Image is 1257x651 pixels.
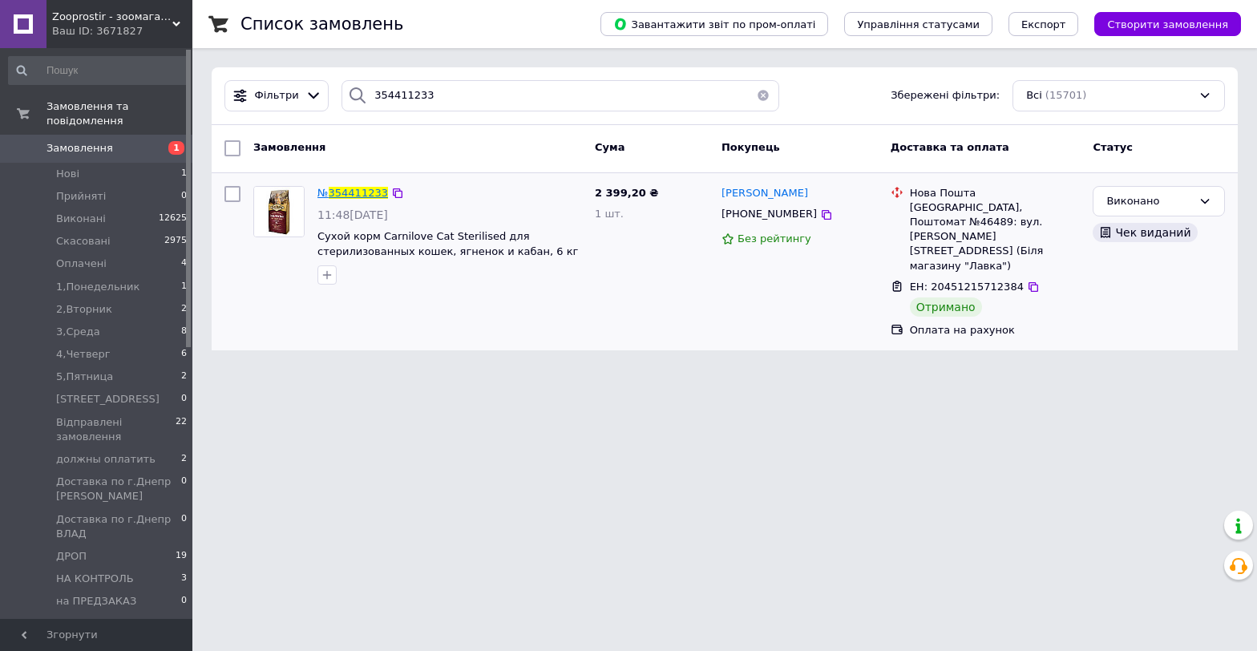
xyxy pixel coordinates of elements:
input: Пошук [8,56,188,85]
span: 1,Понедельник [56,280,139,294]
span: 2,Вторник [56,302,112,317]
span: ДРОП [56,549,87,564]
button: Експорт [1008,12,1079,36]
span: Збережені фільтри: [891,88,1000,103]
span: Всі [1026,88,1042,103]
span: 4,Четверг [56,347,111,362]
span: 2 [181,452,187,467]
button: Очистить [747,80,779,111]
span: Cума [595,141,624,153]
img: Фото товару [254,187,304,237]
span: 2 [181,302,187,317]
span: 1 [181,280,187,294]
span: 0 [181,475,187,503]
span: 8 [181,325,187,339]
span: 2 399,20 ₴ [595,187,658,199]
span: 19 [176,549,187,564]
a: [PERSON_NAME] [721,186,808,201]
span: Виконані [56,212,106,226]
div: Чек виданий [1093,223,1197,242]
span: (15701) [1045,89,1087,101]
span: Доставка по г.Днепр ВЛАД [56,512,181,541]
span: 3 [181,572,187,586]
span: [PHONE_NUMBER] [721,208,817,220]
span: Фільтри [255,88,299,103]
span: 12625 [159,212,187,226]
span: Нові [56,167,79,181]
span: Оплачені [56,257,107,271]
input: Пошук за номером замовлення, ПІБ покупця, номером телефону, Email, номером накладної [342,80,779,111]
span: Без рейтингу [738,232,811,245]
span: 2 [181,370,187,384]
span: Новая почта [56,617,124,632]
span: Відправлені замовлення [56,415,176,444]
div: Отримано [910,297,982,317]
span: 3,Среда [56,325,100,339]
span: Zooprostir - зоомагазин [52,10,172,24]
span: НА КОНТРОЛЬ [56,572,134,586]
span: Замовлення [253,141,325,153]
a: Створити замовлення [1078,18,1241,30]
span: 30 [176,617,187,632]
span: Скасовані [56,234,111,249]
span: Завантажити звіт по пром-оплаті [613,17,815,31]
span: № [317,187,329,199]
span: на ПРЕДЗАКАЗ [56,594,136,609]
div: Нова Пошта [910,186,1081,200]
span: 0 [181,594,187,609]
span: должны оплатить [56,452,156,467]
div: Ваш ID: 3671827 [52,24,192,38]
span: [STREET_ADDRESS] [56,392,160,406]
span: 5,Пятница [56,370,113,384]
span: 1 [168,141,184,155]
span: 0 [181,392,187,406]
button: Створити замовлення [1094,12,1241,36]
span: 0 [181,189,187,204]
span: Замовлення та повідомлення [46,99,192,128]
span: 1 [181,167,187,181]
span: 11:48[DATE] [317,208,388,221]
span: Статус [1093,141,1133,153]
span: Управління статусами [857,18,980,30]
div: Оплата на рахунок [910,323,1081,338]
span: Створити замовлення [1107,18,1228,30]
span: 22 [176,415,187,444]
button: Управління статусами [844,12,992,36]
span: 4 [181,257,187,271]
span: 2975 [164,234,187,249]
span: Доставка та оплата [891,141,1009,153]
div: [GEOGRAPHIC_DATA], Поштомат №46489: вул. [PERSON_NAME][STREET_ADDRESS] (Біля магазину "Лавка") [910,200,1081,273]
h1: Список замовлень [240,14,403,34]
span: Експорт [1021,18,1066,30]
span: 0 [181,512,187,541]
span: Доставка по г.Днепр [PERSON_NAME] [56,475,181,503]
span: Прийняті [56,189,106,204]
span: Замовлення [46,141,113,156]
span: [PERSON_NAME] [721,187,808,199]
a: Сухой корм Carnilove Cat Sterilised для стерилизованных кошек, ягненок и кабан, 6 кг [317,230,578,257]
a: №354411233 [317,187,388,199]
span: 354411233 [329,187,388,199]
span: 1 шт. [595,208,624,220]
div: Виконано [1106,193,1192,210]
span: 6 [181,347,187,362]
span: ЕН: 20451215712384 [910,281,1024,293]
a: Фото товару [253,186,305,237]
span: Покупець [721,141,780,153]
button: Завантажити звіт по пром-оплаті [600,12,828,36]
